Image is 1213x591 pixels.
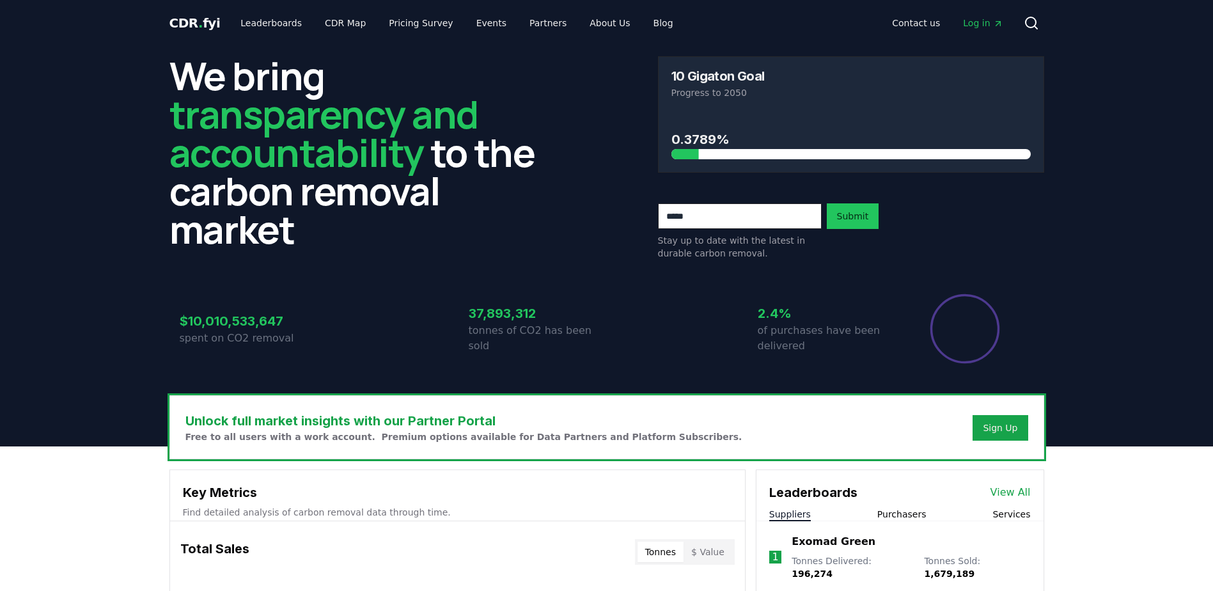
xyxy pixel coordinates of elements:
[953,12,1013,35] a: Log in
[643,12,684,35] a: Blog
[169,88,478,178] span: transparency and accountability
[638,542,684,562] button: Tonnes
[671,86,1031,99] p: Progress to 2050
[882,12,1013,35] nav: Main
[198,15,203,31] span: .
[769,508,811,521] button: Suppliers
[579,12,640,35] a: About Us
[180,331,318,346] p: spent on CO2 removal
[929,293,1001,365] div: Percentage of sales delivered
[924,569,974,579] span: 1,679,189
[379,12,463,35] a: Pricing Survey
[827,203,879,229] button: Submit
[792,569,833,579] span: 196,274
[758,304,896,323] h3: 2.4%
[671,70,765,83] h3: 10 Gigaton Goal
[924,555,1030,580] p: Tonnes Sold :
[658,234,822,260] p: Stay up to date with the latest in durable carbon removal.
[758,323,896,354] p: of purchases have been delivered
[792,555,911,580] p: Tonnes Delivered :
[963,17,1003,29] span: Log in
[684,542,732,562] button: $ Value
[671,130,1031,149] h3: 0.3789%
[169,56,556,248] h2: We bring to the carbon removal market
[169,14,221,32] a: CDR.fyi
[772,549,778,565] p: 1
[230,12,683,35] nav: Main
[183,483,732,502] h3: Key Metrics
[992,508,1030,521] button: Services
[792,534,875,549] a: Exomad Green
[877,508,927,521] button: Purchasers
[185,430,742,443] p: Free to all users with a work account. Premium options available for Data Partners and Platform S...
[973,415,1028,441] button: Sign Up
[519,12,577,35] a: Partners
[180,539,249,565] h3: Total Sales
[180,311,318,331] h3: $10,010,533,647
[185,411,742,430] h3: Unlock full market insights with our Partner Portal
[230,12,312,35] a: Leaderboards
[183,506,732,519] p: Find detailed analysis of carbon removal data through time.
[990,485,1031,500] a: View All
[469,323,607,354] p: tonnes of CO2 has been sold
[983,422,1017,434] a: Sign Up
[315,12,376,35] a: CDR Map
[466,12,517,35] a: Events
[469,304,607,323] h3: 37,893,312
[769,483,857,502] h3: Leaderboards
[882,12,950,35] a: Contact us
[169,15,221,31] span: CDR fyi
